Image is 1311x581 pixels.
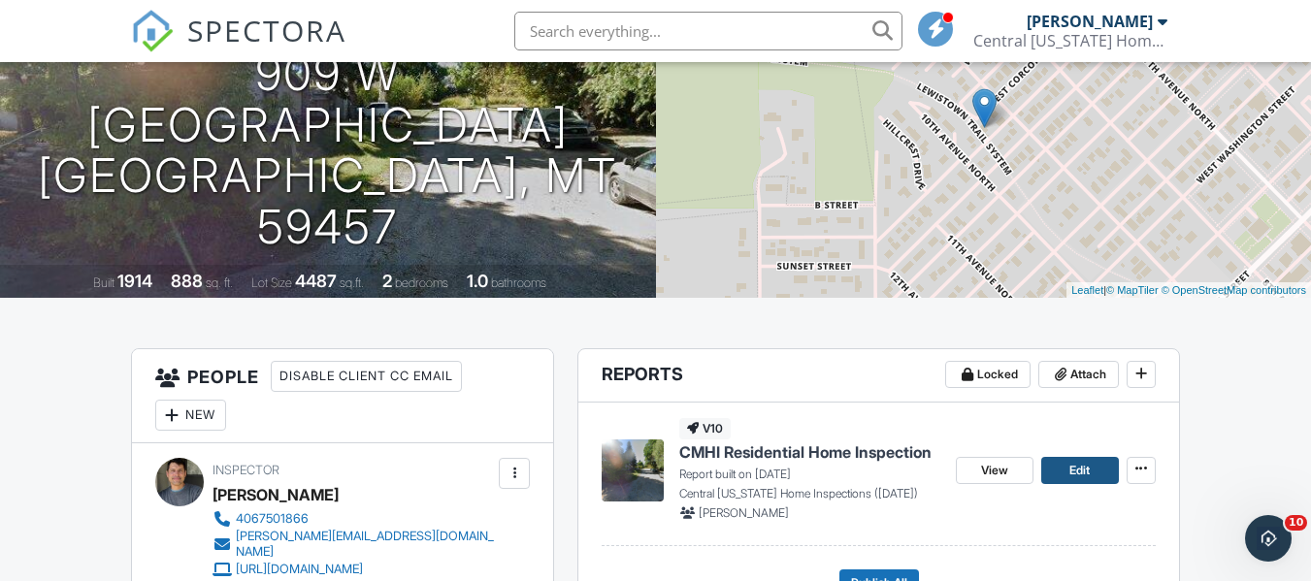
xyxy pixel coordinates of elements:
div: [PERSON_NAME] [1027,12,1153,31]
a: Leaflet [1071,284,1103,296]
div: 4067501866 [236,511,309,527]
div: Central Montana Home Inspections [973,31,1167,50]
span: bedrooms [395,275,448,290]
div: [PERSON_NAME][EMAIL_ADDRESS][DOMAIN_NAME] [236,529,494,560]
span: Built [93,275,115,290]
div: 4487 [295,271,337,291]
input: Search everything... [514,12,902,50]
div: New [155,400,226,431]
img: The Best Home Inspection Software - Spectora [131,10,174,52]
a: [PERSON_NAME][EMAIL_ADDRESS][DOMAIN_NAME] [213,529,494,560]
a: [URL][DOMAIN_NAME] [213,560,494,579]
div: [URL][DOMAIN_NAME] [236,562,363,577]
h1: 909 w [GEOGRAPHIC_DATA] [GEOGRAPHIC_DATA], Mt 59457 [31,48,625,253]
div: [PERSON_NAME] [213,480,339,509]
iframe: Intercom live chat [1245,515,1292,562]
span: bathrooms [491,275,546,290]
div: | [1066,282,1311,299]
div: 1914 [117,271,152,291]
span: Lot Size [251,275,292,290]
div: Disable Client CC Email [271,361,462,392]
span: Inspector [213,463,279,477]
h3: People [132,349,553,443]
a: SPECTORA [131,26,346,67]
div: 2 [382,271,392,291]
span: sq.ft. [340,275,364,290]
div: 1.0 [467,271,488,291]
a: 4067501866 [213,509,494,529]
div: 888 [171,271,203,291]
span: SPECTORA [187,10,346,50]
a: © OpenStreetMap contributors [1162,284,1306,296]
span: 10 [1285,515,1307,531]
a: © MapTiler [1106,284,1159,296]
span: sq. ft. [206,275,233,290]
